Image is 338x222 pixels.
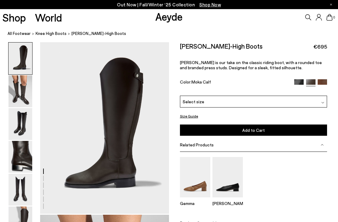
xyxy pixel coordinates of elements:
span: knee high boots [36,31,67,36]
button: Add to Cart [180,125,327,136]
p: Out Now | Fall/Winter ‘25 Collection [117,1,221,9]
span: €695 [313,43,327,50]
img: Gemma Block Heel Pumps [180,157,210,197]
span: Add to Cart [242,128,265,133]
a: Shop [2,12,26,23]
img: Hector Knee-High Boots - Image 2 [9,75,32,107]
a: World [35,12,62,23]
img: Hector Knee-High Boots - Image 1 [9,43,32,74]
div: Color: [180,79,290,86]
a: Aeyde [155,10,183,23]
img: Hector Knee-High Boots - Image 3 [9,108,32,140]
span: [PERSON_NAME]-High Boots [71,30,126,37]
span: Moka Calf [191,79,211,84]
img: Hector Knee-High Boots - Image 4 [9,141,32,173]
img: Hector Knee-High Boots - Image 5 [9,174,32,206]
span: Navigate to /collections/new-in [199,2,221,7]
span: 0 [333,16,336,19]
span: Related Products [180,142,214,147]
a: 0 [326,14,333,21]
a: Gemma Block Heel Pumps Gemma [180,193,210,206]
p: [PERSON_NAME] is our take on the classic riding boot, with a rounded toe and branded press studs.... [180,60,327,70]
img: Delia Low-Heeled Ballet Pumps [212,157,243,197]
a: knee high boots [36,30,67,37]
h2: [PERSON_NAME]-High Boots [180,42,263,50]
p: [PERSON_NAME] [212,201,243,206]
p: Gemma [180,201,210,206]
img: svg%3E [321,101,324,104]
a: Delia Low-Heeled Ballet Pumps [PERSON_NAME] [212,193,243,206]
a: All Footwear [8,30,31,37]
nav: breadcrumb [8,26,338,42]
img: svg%3E [321,143,324,146]
span: Select size [183,98,204,105]
button: Size Guide [180,112,198,120]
